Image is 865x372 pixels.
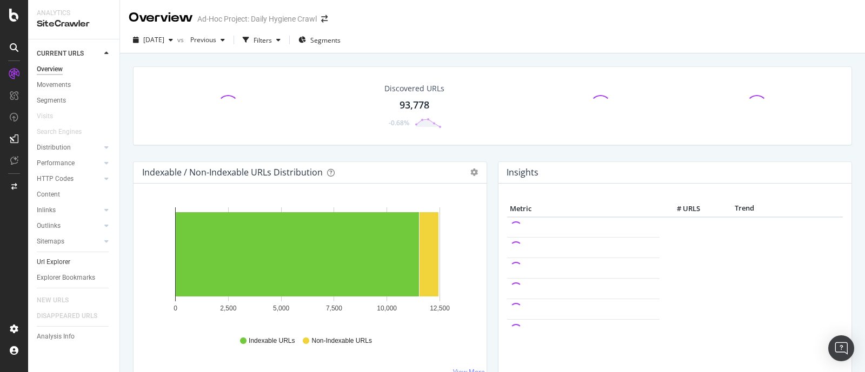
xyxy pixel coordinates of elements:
a: DISAPPEARED URLS [37,310,108,322]
button: Filters [238,31,285,49]
div: Overview [37,64,63,75]
div: Visits [37,111,53,122]
text: 7,500 [326,305,342,312]
a: NEW URLS [37,295,79,306]
a: HTTP Codes [37,173,101,185]
div: Outlinks [37,220,61,232]
div: -0.68% [389,118,409,127]
span: Segments [310,36,341,45]
div: HTTP Codes [37,173,74,185]
a: Sitemaps [37,236,101,247]
svg: A chart. [142,201,473,326]
a: Url Explorer [37,256,112,268]
div: Overview [129,9,193,27]
div: Discovered URLs [384,83,444,94]
div: SiteCrawler [37,18,111,30]
a: Explorer Bookmarks [37,272,112,283]
span: Previous [186,35,216,44]
text: 10,000 [377,305,397,312]
a: Content [37,189,112,200]
div: Url Explorer [37,256,70,268]
a: Outlinks [37,220,101,232]
a: Movements [37,79,112,91]
button: Segments [294,31,345,49]
text: 5,000 [273,305,289,312]
a: CURRENT URLS [37,48,101,59]
a: Distribution [37,142,101,153]
div: arrow-right-arrow-left [321,15,328,23]
div: NEW URLS [37,295,69,306]
div: Ad-Hoc Project: Daily Hygiene Crawl [197,13,317,24]
th: Metric [507,201,660,217]
text: 12,500 [430,305,450,312]
button: [DATE] [129,31,177,49]
a: Visits [37,111,64,122]
a: Analysis Info [37,331,112,342]
button: Previous [186,31,229,49]
div: 93,778 [400,98,429,112]
a: Search Engines [37,126,92,138]
text: 2,500 [220,305,236,312]
div: CURRENT URLS [37,48,84,59]
a: Inlinks [37,205,101,216]
span: Non-Indexable URLs [311,336,371,346]
span: vs [177,35,186,44]
text: 0 [174,305,177,312]
div: Segments [37,95,66,106]
div: Distribution [37,142,71,153]
span: 2025 Aug. 18th [143,35,164,44]
div: Content [37,189,60,200]
div: Indexable / Non-Indexable URLs Distribution [142,167,323,178]
th: Trend [703,201,786,217]
a: Overview [37,64,112,75]
h4: Insights [507,165,538,180]
div: gear [470,168,478,176]
div: Filters [254,36,272,45]
div: Sitemaps [37,236,64,247]
div: Open Intercom Messenger [828,335,854,361]
div: Analysis Info [37,331,75,342]
a: Segments [37,95,112,106]
a: Performance [37,158,101,169]
div: Movements [37,79,71,91]
th: # URLS [660,201,703,217]
div: Performance [37,158,75,169]
span: Indexable URLs [249,336,295,346]
div: Search Engines [37,126,82,138]
div: Analytics [37,9,111,18]
div: Inlinks [37,205,56,216]
div: DISAPPEARED URLS [37,310,97,322]
div: Explorer Bookmarks [37,272,95,283]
